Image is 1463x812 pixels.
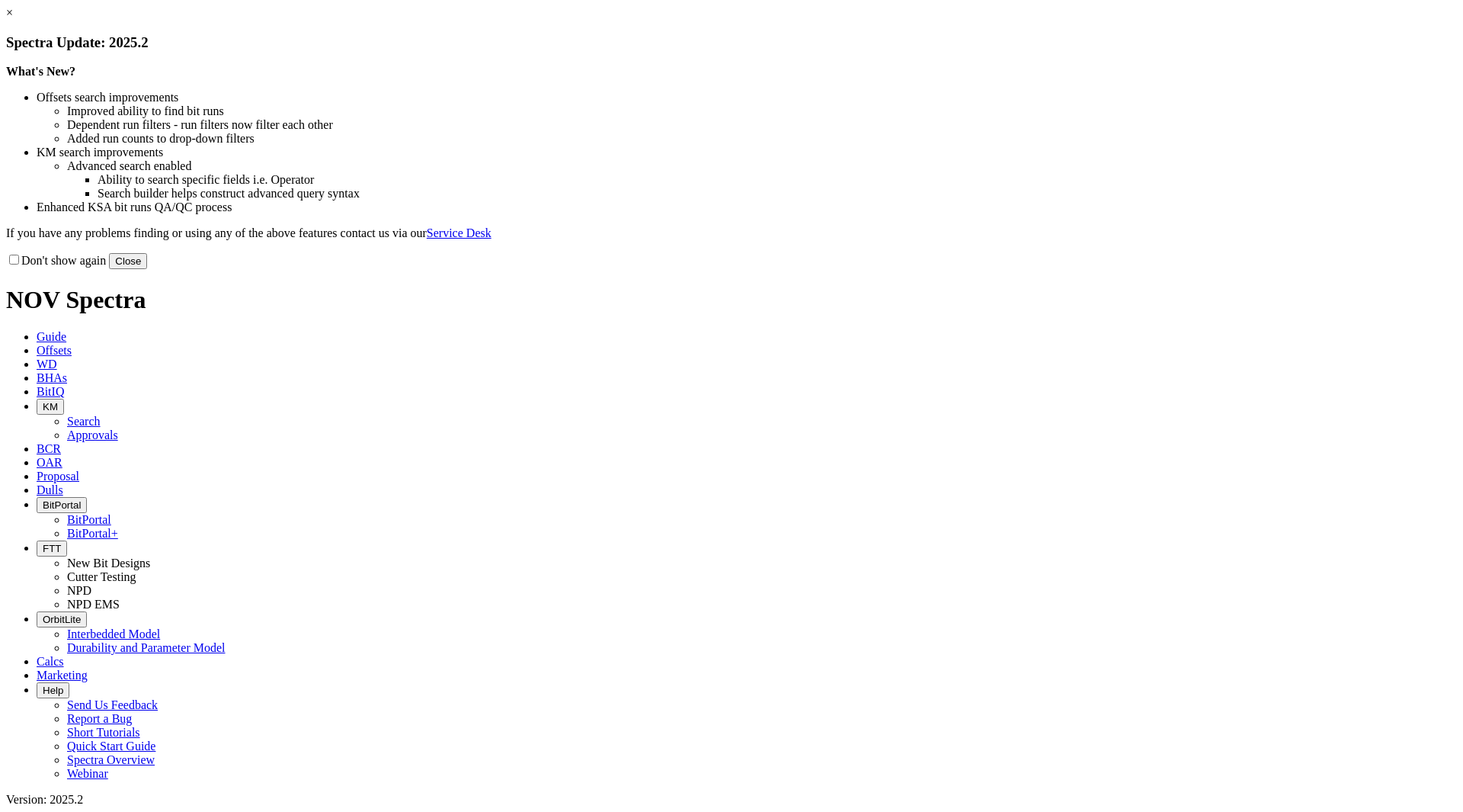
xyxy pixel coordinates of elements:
label: Don't show again [6,254,106,267]
span: BitIQ [37,385,64,398]
span: Dulls [37,483,63,496]
a: × [6,6,13,19]
span: Help [43,685,63,696]
a: Webinar [67,767,108,780]
span: BitPortal [43,499,81,511]
span: Calcs [37,655,64,668]
span: BHAs [37,371,67,384]
a: Spectra Overview [67,753,155,766]
li: Ability to search specific fields i.e. Operator [98,173,1457,187]
a: Send Us Feedback [67,698,158,711]
a: Short Tutorials [67,726,140,739]
span: OrbitLite [43,614,81,625]
span: WD [37,358,57,371]
a: Quick Start Guide [67,740,155,753]
a: New Bit Designs [67,557,150,570]
span: OAR [37,456,62,469]
a: BitPortal+ [67,527,118,540]
span: Offsets [37,344,72,357]
li: Search builder helps construct advanced query syntax [98,187,1457,201]
span: Guide [37,330,66,343]
a: Report a Bug [67,712,132,725]
li: Dependent run filters - run filters now filter each other [67,118,1457,132]
p: If you have any problems finding or using any of the above features contact us via our [6,226,1457,240]
span: BCR [37,442,61,455]
a: Durability and Parameter Model [67,641,226,654]
h3: Spectra Update: 2025.2 [6,34,1457,51]
h1: NOV Spectra [6,286,1457,314]
a: Search [67,415,101,428]
input: Don't show again [9,255,19,265]
a: NPD [67,584,91,597]
a: Service Desk [427,226,491,239]
a: Approvals [67,428,118,441]
div: Version: 2025.2 [6,793,1457,807]
li: Offsets search improvements [37,91,1457,104]
li: Added run counts to drop-down filters [67,132,1457,146]
li: KM search improvements [37,146,1457,159]
span: Proposal [37,470,79,483]
a: BitPortal [67,513,111,526]
span: Marketing [37,669,88,682]
a: Cutter Testing [67,570,136,583]
a: NPD EMS [67,598,120,611]
span: FTT [43,543,61,554]
li: Improved ability to find bit runs [67,104,1457,118]
strong: What's New? [6,65,75,78]
button: Close [109,253,147,269]
li: Advanced search enabled [67,159,1457,173]
li: Enhanced KSA bit runs QA/QC process [37,201,1457,214]
span: KM [43,401,58,412]
a: Interbedded Model [67,627,160,640]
